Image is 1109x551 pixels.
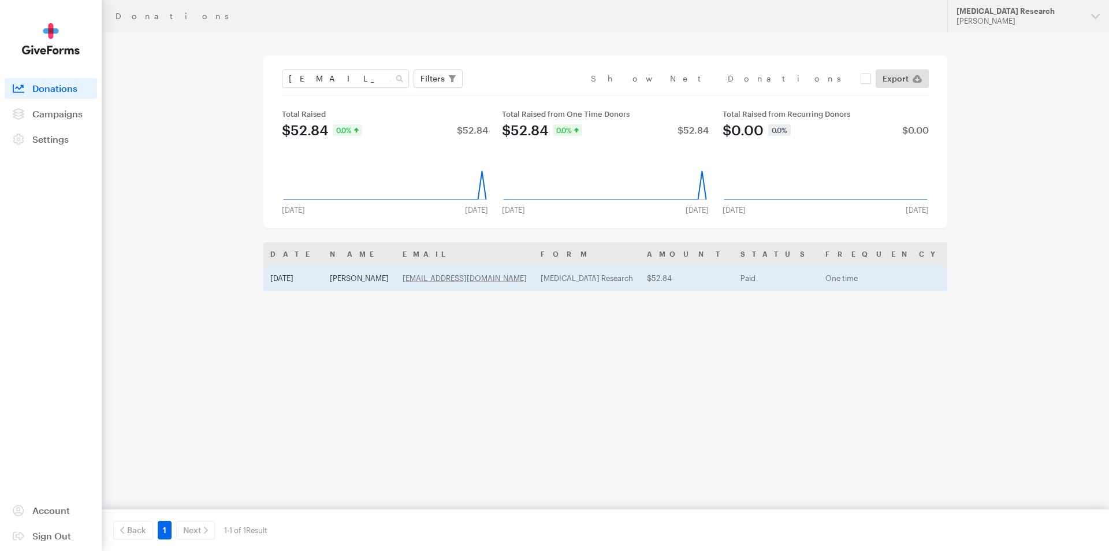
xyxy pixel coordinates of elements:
[323,265,396,291] td: [PERSON_NAME]
[734,242,818,265] th: Status
[876,69,929,88] a: Export
[899,205,936,215] div: [DATE]
[640,242,734,265] th: Amount
[495,205,532,215] div: [DATE]
[32,134,69,145] span: Settings
[32,530,71,541] span: Sign Out
[534,265,640,291] td: [MEDICAL_DATA] Research
[768,124,791,136] div: 0.0%
[282,69,409,88] input: Search Name & Email
[5,129,97,150] a: Settings
[679,205,716,215] div: [DATE]
[883,72,909,86] span: Export
[640,265,734,291] td: $52.84
[22,23,80,55] img: GiveForms
[414,69,463,88] button: Filters
[263,265,323,291] td: [DATE]
[902,125,929,135] div: $0.00
[678,125,709,135] div: $52.84
[957,6,1082,16] div: [MEDICAL_DATA] Research
[246,526,267,535] span: Result
[275,205,312,215] div: [DATE]
[818,242,951,265] th: Frequency
[458,205,495,215] div: [DATE]
[457,125,488,135] div: $52.84
[957,16,1082,26] div: [PERSON_NAME]
[282,109,488,119] div: Total Raised
[396,242,534,265] th: Email
[734,265,818,291] td: Paid
[333,124,362,136] div: 0.0%
[224,521,267,539] div: 1-1 of 1
[5,500,97,521] a: Account
[502,123,548,137] div: $52.84
[420,72,445,86] span: Filters
[5,103,97,124] a: Campaigns
[716,205,753,215] div: [DATE]
[723,109,929,119] div: Total Raised from Recurring Donors
[534,242,640,265] th: Form
[723,123,764,137] div: $0.00
[282,123,328,137] div: $52.84
[263,242,323,265] th: Date
[5,526,97,546] a: Sign Out
[502,109,708,119] div: Total Raised from One Time Donors
[32,83,77,94] span: Donations
[323,242,396,265] th: Name
[5,78,97,99] a: Donations
[818,265,951,291] td: One time
[32,505,70,516] span: Account
[403,273,527,283] a: [EMAIL_ADDRESS][DOMAIN_NAME]
[553,124,582,136] div: 0.0%
[32,108,83,119] span: Campaigns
